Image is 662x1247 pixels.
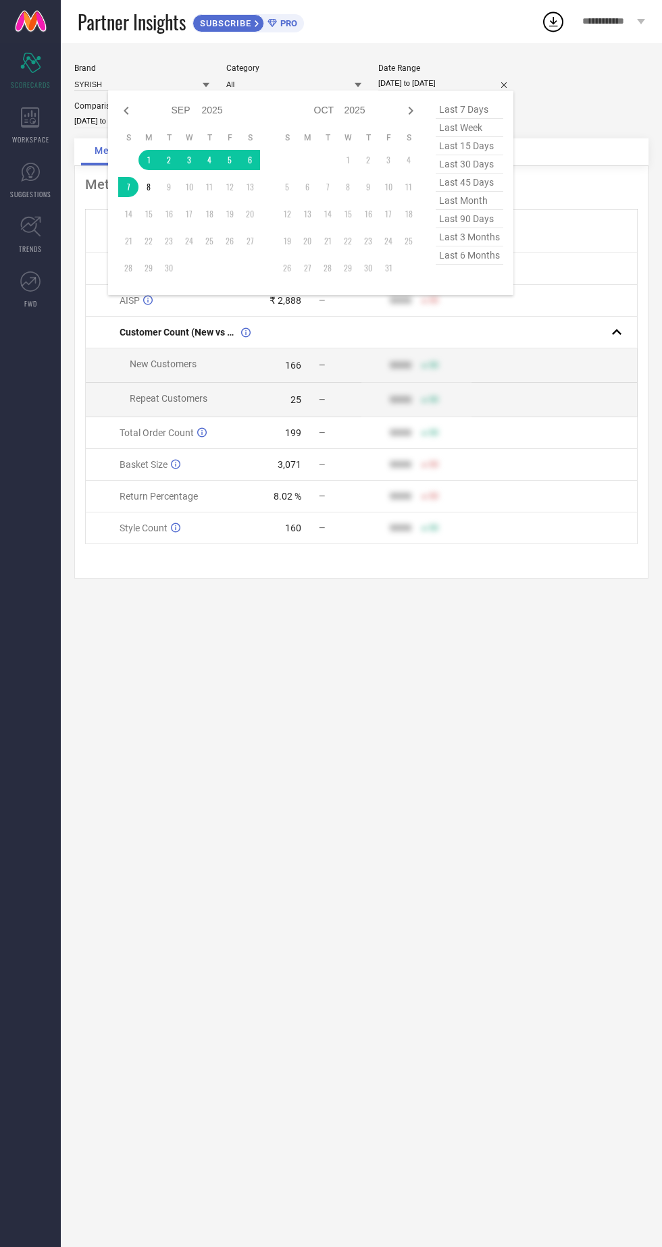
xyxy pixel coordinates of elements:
th: Friday [378,132,399,143]
div: Category [226,63,361,73]
th: Saturday [399,132,419,143]
div: 9999 [390,360,411,371]
span: last 90 days [436,210,503,228]
td: Mon Oct 13 2025 [297,204,317,224]
th: Thursday [199,132,220,143]
td: Tue Sep 16 2025 [159,204,179,224]
td: Sun Sep 28 2025 [118,258,138,278]
td: Sat Oct 11 2025 [399,177,419,197]
td: Tue Oct 14 2025 [317,204,338,224]
span: TRENDS [19,244,42,254]
div: 25 [290,394,301,405]
a: SUBSCRIBEPRO [193,11,304,32]
div: Open download list [541,9,565,34]
td: Tue Oct 07 2025 [317,177,338,197]
th: Thursday [358,132,378,143]
span: Basket Size [120,459,168,470]
td: Thu Sep 18 2025 [199,204,220,224]
div: 8.02 % [274,491,301,502]
td: Wed Oct 01 2025 [338,150,358,170]
span: last week [436,119,503,137]
td: Sun Sep 21 2025 [118,231,138,251]
td: Thu Oct 30 2025 [358,258,378,278]
span: 50 [429,523,438,533]
div: Date Range [378,63,513,73]
td: Fri Oct 31 2025 [378,258,399,278]
td: Sat Sep 06 2025 [240,150,260,170]
div: 166 [285,360,301,371]
td: Fri Oct 10 2025 [378,177,399,197]
span: FWD [24,298,37,309]
th: Monday [297,132,317,143]
div: 3,071 [278,459,301,470]
span: Total Order Count [120,427,194,438]
td: Fri Oct 03 2025 [378,150,399,170]
div: 160 [285,523,301,533]
td: Mon Sep 15 2025 [138,204,159,224]
span: WORKSPACE [12,134,49,144]
td: Wed Sep 24 2025 [179,231,199,251]
td: Fri Sep 05 2025 [220,150,240,170]
div: 9999 [390,394,411,405]
td: Sun Oct 26 2025 [277,258,297,278]
td: Fri Oct 24 2025 [378,231,399,251]
span: last month [436,192,503,210]
td: Sun Sep 07 2025 [118,177,138,197]
span: New Customers [130,359,197,369]
th: Sunday [277,132,297,143]
td: Mon Sep 01 2025 [138,150,159,170]
div: 9999 [390,491,411,502]
th: Tuesday [159,132,179,143]
span: — [319,361,325,370]
div: Next month [403,103,419,119]
span: — [319,395,325,404]
th: Wednesday [179,132,199,143]
div: ₹ 2,888 [270,295,301,306]
td: Tue Oct 28 2025 [317,258,338,278]
td: Sat Oct 18 2025 [399,204,419,224]
td: Wed Sep 03 2025 [179,150,199,170]
td: Fri Sep 26 2025 [220,231,240,251]
span: PRO [277,18,297,28]
span: 50 [429,395,438,404]
span: Return Percentage [120,491,198,502]
div: Metrics [85,176,638,192]
span: 50 [429,428,438,437]
div: 9999 [390,295,411,306]
td: Mon Sep 29 2025 [138,258,159,278]
span: last 6 months [436,246,503,265]
td: Wed Sep 17 2025 [179,204,199,224]
th: Monday [138,132,159,143]
td: Tue Sep 23 2025 [159,231,179,251]
td: Fri Oct 17 2025 [378,204,399,224]
td: Sat Sep 20 2025 [240,204,260,224]
span: — [319,523,325,533]
td: Mon Sep 22 2025 [138,231,159,251]
td: Mon Oct 06 2025 [297,177,317,197]
td: Tue Sep 02 2025 [159,150,179,170]
td: Thu Oct 02 2025 [358,150,378,170]
span: last 30 days [436,155,503,174]
td: Mon Oct 20 2025 [297,231,317,251]
td: Sat Oct 04 2025 [399,150,419,170]
span: Metrics [95,145,132,156]
td: Thu Oct 16 2025 [358,204,378,224]
td: Sat Sep 27 2025 [240,231,260,251]
span: — [319,428,325,437]
div: 9999 [390,427,411,438]
span: 50 [429,361,438,370]
th: Tuesday [317,132,338,143]
span: 50 [429,296,438,305]
th: Friday [220,132,240,143]
td: Wed Sep 10 2025 [179,177,199,197]
td: Fri Sep 19 2025 [220,204,240,224]
th: Saturday [240,132,260,143]
td: Thu Sep 04 2025 [199,150,220,170]
div: Brand [74,63,209,73]
span: last 3 months [436,228,503,246]
td: Sun Sep 14 2025 [118,204,138,224]
div: Comparison Period [74,101,209,111]
span: AISP [120,295,140,306]
td: Thu Sep 11 2025 [199,177,220,197]
span: — [319,460,325,469]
